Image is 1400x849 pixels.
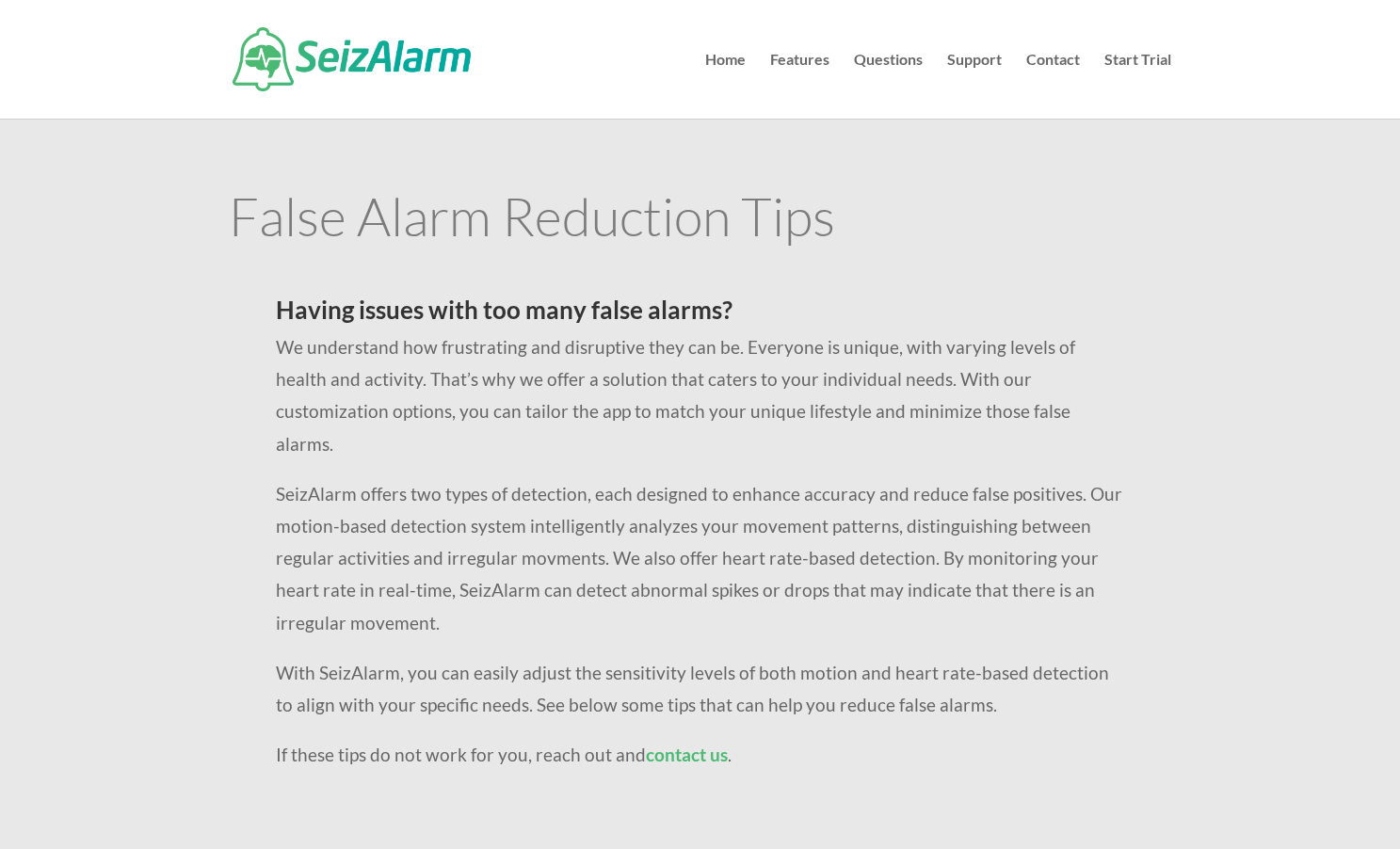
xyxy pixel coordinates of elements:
a: Home [705,53,746,119]
h2: Having issues with too many false alarms? [276,297,1124,331]
a: Questions [854,53,923,119]
p: SeizAlarm offers two types of detection, each designed to enhance accuracy and reduce false posit... [276,478,1124,657]
h1: False Alarm Reduction Tips [229,189,1171,251]
a: Support [947,53,1002,119]
a: contact us [646,744,728,765]
iframe: Help widget launcher [1232,776,1379,828]
img: SeizAlarm [233,27,471,91]
p: If these tips do not work for you, reach out and . [276,739,1124,771]
a: Features [770,53,829,119]
p: We understand how frustrating and disruptive they can be. Everyone is unique, with varying levels... [276,331,1124,478]
a: Start Trial [1104,53,1171,119]
a: Contact [1026,53,1080,119]
p: With SeizAlarm, you can easily adjust the sensitivity levels of both motion and heart rate-based ... [276,657,1124,739]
